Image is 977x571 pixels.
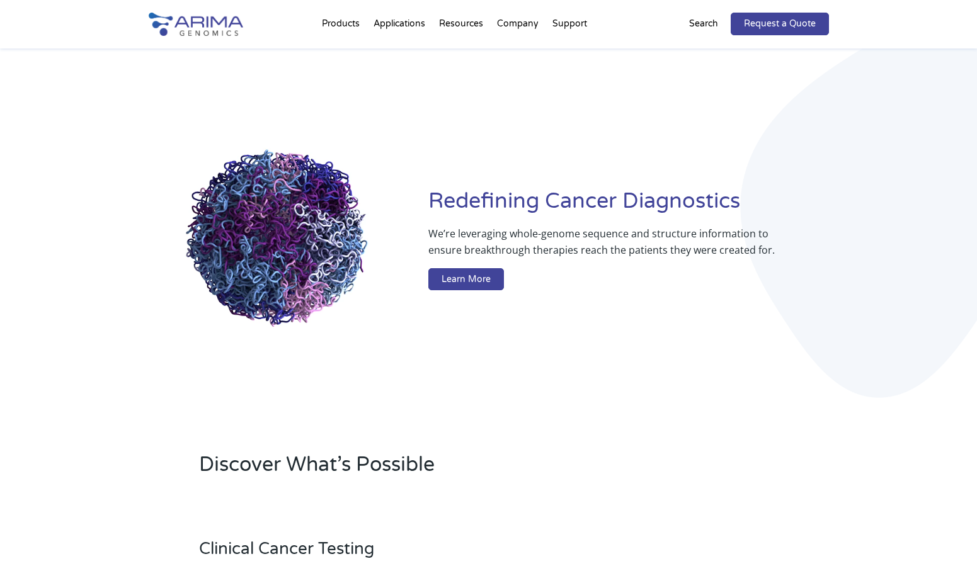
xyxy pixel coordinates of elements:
[199,539,542,568] h3: Clinical Cancer Testing
[428,268,504,291] a: Learn More
[428,187,828,225] h1: Redefining Cancer Diagnostics
[428,225,778,268] p: We’re leveraging whole-genome sequence and structure information to ensure breakthrough therapies...
[731,13,829,35] a: Request a Quote
[914,511,977,571] iframe: Chat Widget
[199,451,649,489] h2: Discover What’s Possible
[149,13,243,36] img: Arima-Genomics-logo
[689,16,718,32] p: Search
